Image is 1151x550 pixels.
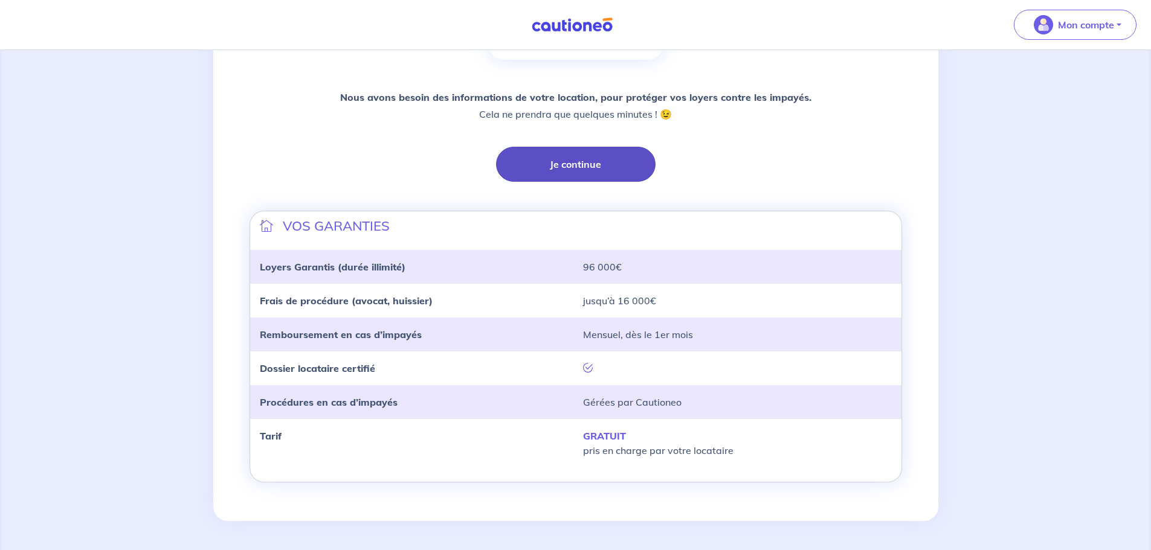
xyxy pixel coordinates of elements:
[527,18,617,33] img: Cautioneo
[1058,18,1114,32] p: Mon compte
[260,362,375,374] strong: Dossier locataire certifié
[260,328,422,341] strong: Remboursement en cas d’impayés
[583,260,892,274] p: 96 000€
[496,147,656,182] button: Je continue
[1014,10,1136,40] button: illu_account_valid_menu.svgMon compte
[583,429,892,458] p: pris en charge par votre locataire
[283,216,390,235] p: VOS GARANTIES
[583,293,892,308] p: jusqu’à 16 000€
[340,89,811,123] p: Cela ne prendra que quelques minutes ! 😉
[260,396,398,408] strong: Procédures en cas d’impayés
[1034,15,1053,34] img: illu_account_valid_menu.svg
[340,91,811,103] strong: Nous avons besoin des informations de votre location, pour protéger vos loyers contre les impayés.
[260,430,282,442] strong: Tarif
[260,261,405,273] strong: Loyers Garantis (durée illimité)
[583,327,892,342] p: Mensuel, dès le 1er mois
[260,295,433,307] strong: Frais de procédure (avocat, huissier)
[583,430,626,442] strong: GRATUIT
[583,395,892,409] p: Gérées par Cautioneo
